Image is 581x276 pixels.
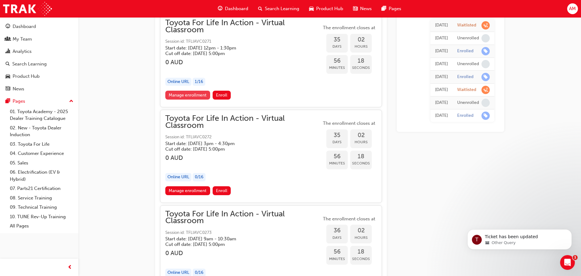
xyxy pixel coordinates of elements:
span: learningRecordVerb_NONE-icon [481,34,490,42]
button: Pages [2,96,76,107]
span: pages-icon [6,99,10,104]
span: news-icon [6,86,10,92]
div: Mon Feb 24 2025 12:31:31 GMT+1100 (Australian Eastern Daylight Time) [435,99,448,106]
a: Manage enrollment [165,91,210,100]
iframe: Intercom notifications message [458,216,581,259]
h3: 0 AUD [165,59,321,66]
img: Trak [3,2,52,16]
div: Tue Jul 08 2025 15:47:05 GMT+1000 (Australian Eastern Standard Time) [435,48,448,55]
span: up-icon [69,97,73,105]
div: Enrolled [457,113,473,119]
div: Online URL [165,173,191,181]
a: 05. Sales [7,158,76,168]
a: 02. New - Toyota Dealer Induction [7,123,76,140]
span: 02 [350,36,372,43]
button: Toyota For Life In Action - Virtual ClassroomSession id: TFLIAVC0271Start date: [DATE] 12pm - 1:3... [165,19,377,102]
span: Session id: TFLIAVC0272 [165,134,321,141]
div: Unenrolled [457,100,479,106]
span: 56 [326,153,348,160]
span: learningRecordVerb_WAITLIST-icon [481,86,490,94]
a: 10. TUNE Rev-Up Training [7,212,76,222]
span: car-icon [309,5,314,13]
span: Seconds [350,160,372,167]
div: Thu Sep 04 2025 15:39:11 GMT+1000 (Australian Eastern Standard Time) [435,22,448,29]
h5: Start date: [DATE] 12pm - 1:30pm [165,45,312,51]
span: prev-icon [68,264,72,271]
a: Product Hub [2,71,76,82]
span: 35 [326,36,348,43]
span: Search Learning [265,5,299,12]
a: Manage enrollment [165,186,210,195]
div: 1 / 16 [193,78,205,86]
span: news-icon [353,5,358,13]
h5: Start date: [DATE] 3pm - 4:30pm [165,141,312,146]
span: 1 [573,255,578,260]
span: 35 [326,132,348,139]
span: Days [326,139,348,146]
span: guage-icon [6,24,10,30]
span: 56 [326,248,348,255]
span: 18 [350,248,372,255]
span: Days [326,234,348,241]
div: Online URL [165,78,191,86]
h5: Cut off date: [DATE] 5:00pm [165,146,312,152]
h3: 0 AUD [165,154,321,161]
span: News [360,5,372,12]
span: people-icon [6,37,10,42]
div: Search Learning [12,61,47,68]
span: Toyota For Life In Action - Virtual Classroom [165,211,321,224]
span: chart-icon [6,49,10,54]
a: 08. Service Training [7,193,76,203]
div: News [13,85,24,93]
span: Minutes [326,64,348,71]
div: Dashboard [13,23,36,30]
button: DashboardMy TeamAnalyticsSearch LearningProduct HubNews [2,20,76,96]
div: Enrolled [457,48,473,54]
span: search-icon [258,5,262,13]
div: Product Hub [13,73,40,80]
iframe: Intercom live chat [560,255,575,270]
div: 0 / 16 [193,173,206,181]
a: 01. Toyota Academy - 2025 Dealer Training Catalogue [7,107,76,123]
a: My Team [2,34,76,45]
h5: Cut off date: [DATE] 5:00pm [165,242,312,247]
a: car-iconProduct Hub [304,2,348,15]
div: Thu Jun 19 2025 12:01:34 GMT+1000 (Australian Eastern Standard Time) [435,86,448,93]
span: Enroll [216,188,227,193]
span: Dashboard [225,5,248,12]
span: AM [569,5,576,12]
button: Enroll [213,91,231,100]
span: Seconds [350,64,372,71]
span: car-icon [6,74,10,79]
div: My Team [13,36,32,43]
span: Session id: TFLIAVC0273 [165,229,321,236]
span: Days [326,43,348,50]
span: search-icon [6,61,10,67]
span: 56 [326,57,348,65]
span: Product Hub [316,5,343,12]
span: The enrollment closes at [321,24,377,31]
span: 18 [350,153,372,160]
span: Minutes [326,255,348,262]
span: learningRecordVerb_NONE-icon [481,60,490,68]
a: 04. Customer Experience [7,149,76,158]
div: Analytics [13,48,32,55]
div: Mon Feb 24 2025 08:51:30 GMT+1100 (Australian Eastern Daylight Time) [435,112,448,119]
a: News [2,83,76,95]
div: Unenrolled [457,35,479,41]
span: Minutes [326,160,348,167]
span: Pages [389,5,401,12]
h3: 0 AUD [165,250,321,257]
a: 07. Parts21 Certification [7,184,76,193]
span: The enrollment closes at [321,120,377,127]
div: Enrolled [457,74,473,80]
a: All Pages [7,221,76,231]
h5: Cut off date: [DATE] 5:00pm [165,51,312,56]
div: Pages [13,98,25,105]
span: pages-icon [382,5,386,13]
span: 18 [350,57,372,65]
